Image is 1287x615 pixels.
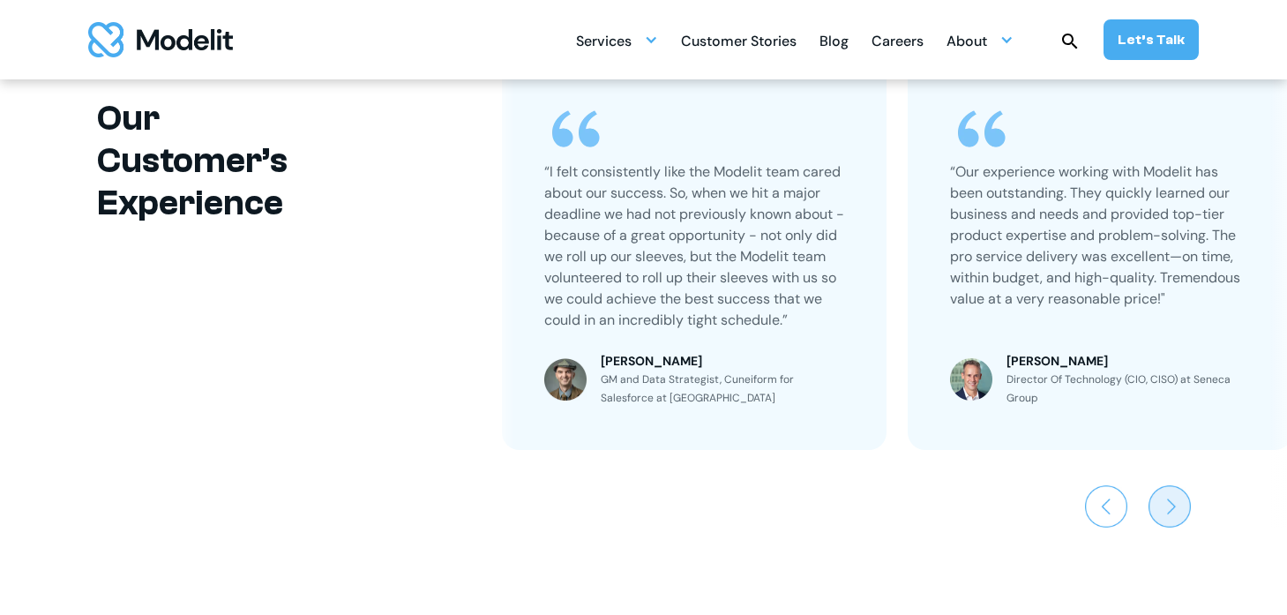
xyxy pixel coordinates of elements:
[97,97,346,224] h2: Our Customer’s Experience
[1006,371,1250,408] div: Director Of Technology (CIO, CISO) at Seneca Group
[681,26,797,60] div: Customer Stories
[872,26,924,60] div: Careers
[1118,30,1185,49] div: Let’s Talk
[1006,352,1250,371] div: [PERSON_NAME]
[681,23,797,57] a: Customer Stories
[1085,485,1127,528] div: Previous slide
[88,22,233,57] img: modelit logo
[544,97,608,161] img: quote icon
[819,26,849,60] div: Blog
[947,23,1014,57] div: About
[576,23,658,57] div: Services
[601,352,844,371] div: [PERSON_NAME]
[819,23,849,57] a: Blog
[576,26,632,60] div: Services
[601,371,844,408] div: GM and Data Strategist, Cuneiform for Salesforce at [GEOGRAPHIC_DATA]
[502,55,887,450] div: 2 / 3
[950,161,1250,310] p: “Our experience working with Modelit has been outstanding. They quickly learned our business and ...
[950,97,1014,161] img: quote icon
[88,22,233,57] a: home
[544,161,844,331] p: “I felt consistently like the Modelit team cared about our success. So, when we hit a major deadl...
[947,26,987,60] div: About
[1104,19,1199,60] a: Let’s Talk
[1149,485,1191,528] div: Next slide
[872,23,924,57] a: Careers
